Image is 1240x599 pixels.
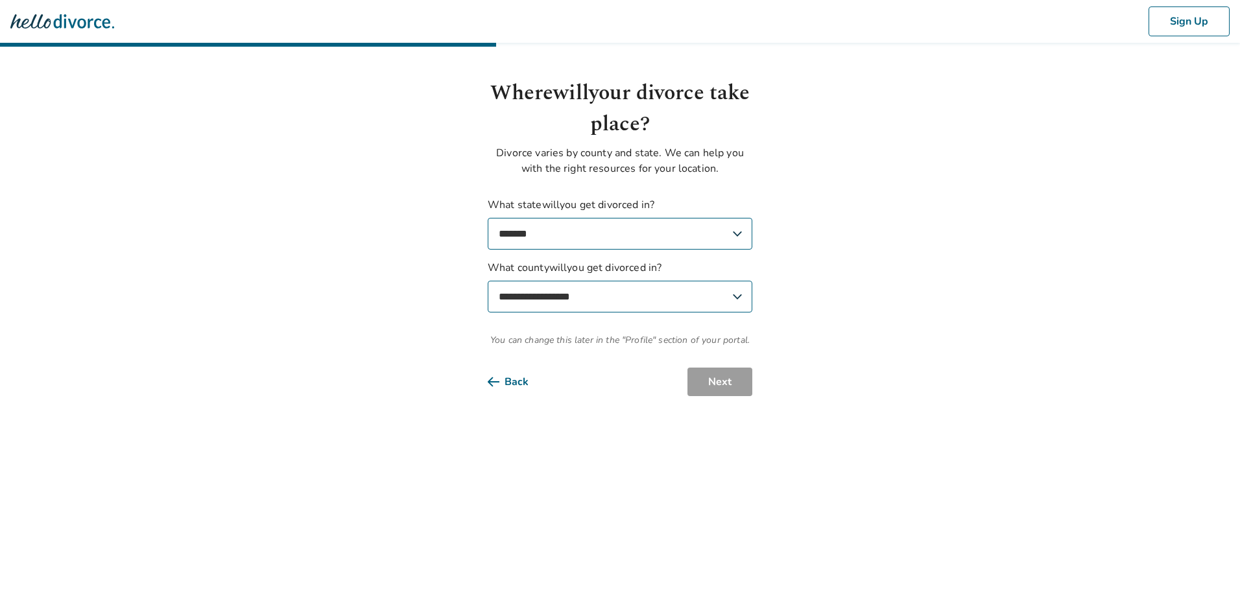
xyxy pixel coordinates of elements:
select: What statewillyou get divorced in? [488,218,752,250]
img: Hello Divorce Logo [10,8,114,34]
span: You can change this later in the "Profile" section of your portal. [488,333,752,347]
button: Back [488,368,549,396]
p: Divorce varies by county and state. We can help you with the right resources for your location. [488,145,752,176]
button: Next [687,368,752,396]
select: What countywillyou get divorced in? [488,281,752,312]
h1: Where will your divorce take place? [488,78,752,140]
label: What state will you get divorced in? [488,197,752,250]
button: Sign Up [1149,6,1230,36]
iframe: Chat Widget [1175,537,1240,599]
label: What county will you get divorced in? [488,260,752,312]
